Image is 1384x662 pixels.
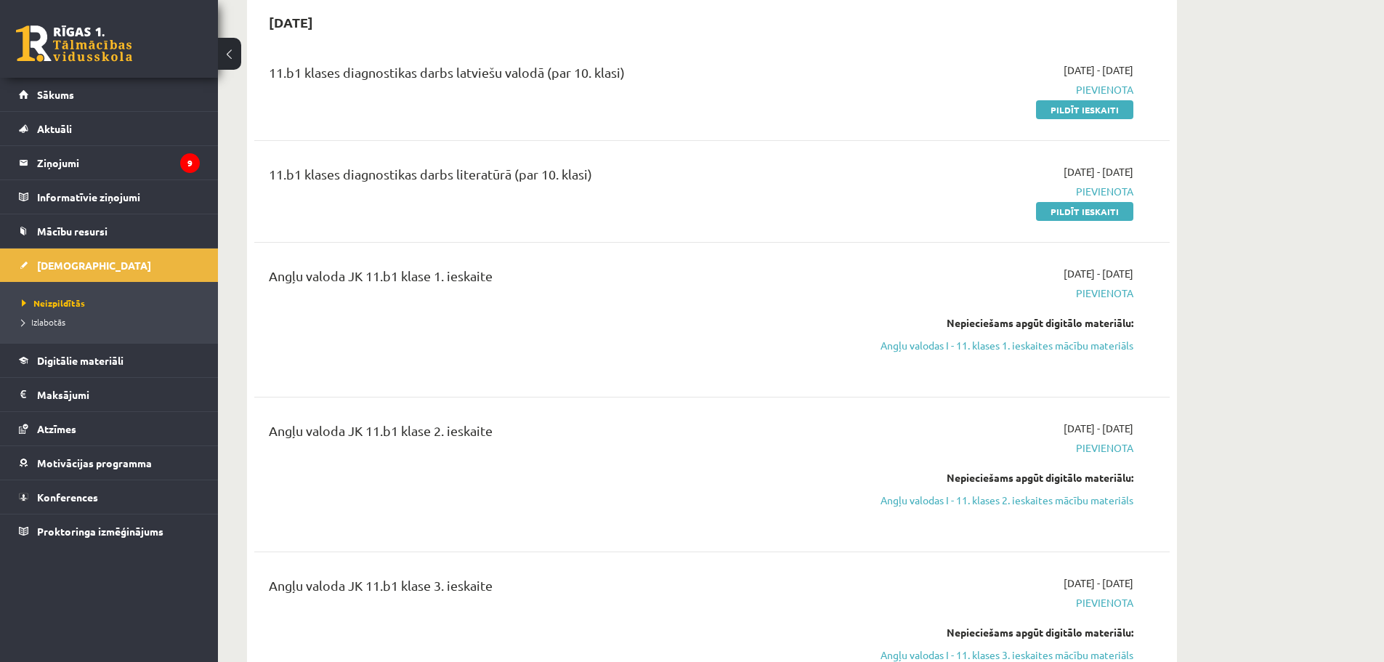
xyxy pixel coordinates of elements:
legend: Informatīvie ziņojumi [37,180,200,214]
span: Konferences [37,491,98,504]
a: Rīgas 1. Tālmācības vidusskola [16,25,132,62]
span: [DEMOGRAPHIC_DATA] [37,259,151,272]
span: Mācību resursi [37,225,108,238]
div: Nepieciešams apgūt digitālo materiālu: [859,315,1133,331]
a: Informatīvie ziņojumi [19,180,200,214]
div: Angļu valoda JK 11.b1 klase 1. ieskaite [269,266,838,293]
span: Pievienota [859,286,1133,301]
span: [DATE] - [DATE] [1064,421,1133,436]
a: Digitālie materiāli [19,344,200,377]
span: [DATE] - [DATE] [1064,164,1133,179]
span: Izlabotās [22,316,65,328]
div: Angļu valoda JK 11.b1 klase 3. ieskaite [269,576,838,602]
span: Pievienota [859,595,1133,610]
a: Pildīt ieskaiti [1036,202,1133,221]
span: Motivācijas programma [37,456,152,469]
a: Proktoringa izmēģinājums [19,514,200,548]
span: [DATE] - [DATE] [1064,62,1133,78]
span: [DATE] - [DATE] [1064,576,1133,591]
legend: Maksājumi [37,378,200,411]
h2: [DATE] [254,5,328,39]
span: Neizpildītās [22,297,85,309]
div: 11.b1 klases diagnostikas darbs latviešu valodā (par 10. klasi) [269,62,838,89]
div: Nepieciešams apgūt digitālo materiālu: [859,625,1133,640]
div: Angļu valoda JK 11.b1 klase 2. ieskaite [269,421,838,448]
a: Izlabotās [22,315,203,328]
a: Sākums [19,78,200,111]
div: Nepieciešams apgūt digitālo materiālu: [859,470,1133,485]
i: 9 [180,153,200,173]
span: Pievienota [859,440,1133,456]
a: Konferences [19,480,200,514]
a: Angļu valodas I - 11. klases 1. ieskaites mācību materiāls [859,338,1133,353]
span: Atzīmes [37,422,76,435]
span: Sākums [37,88,74,101]
a: Atzīmes [19,412,200,445]
a: Maksājumi [19,378,200,411]
a: Aktuāli [19,112,200,145]
a: Mācību resursi [19,214,200,248]
span: Proktoringa izmēģinājums [37,525,163,538]
span: Digitālie materiāli [37,354,124,367]
span: Aktuāli [37,122,72,135]
span: Pievienota [859,184,1133,199]
a: Pildīt ieskaiti [1036,100,1133,119]
a: Ziņojumi9 [19,146,200,179]
a: Neizpildītās [22,296,203,310]
legend: Ziņojumi [37,146,200,179]
a: [DEMOGRAPHIC_DATA] [19,249,200,282]
a: Angļu valodas I - 11. klases 2. ieskaites mācību materiāls [859,493,1133,508]
a: Motivācijas programma [19,446,200,480]
span: [DATE] - [DATE] [1064,266,1133,281]
span: Pievienota [859,82,1133,97]
div: 11.b1 klases diagnostikas darbs literatūrā (par 10. klasi) [269,164,838,191]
